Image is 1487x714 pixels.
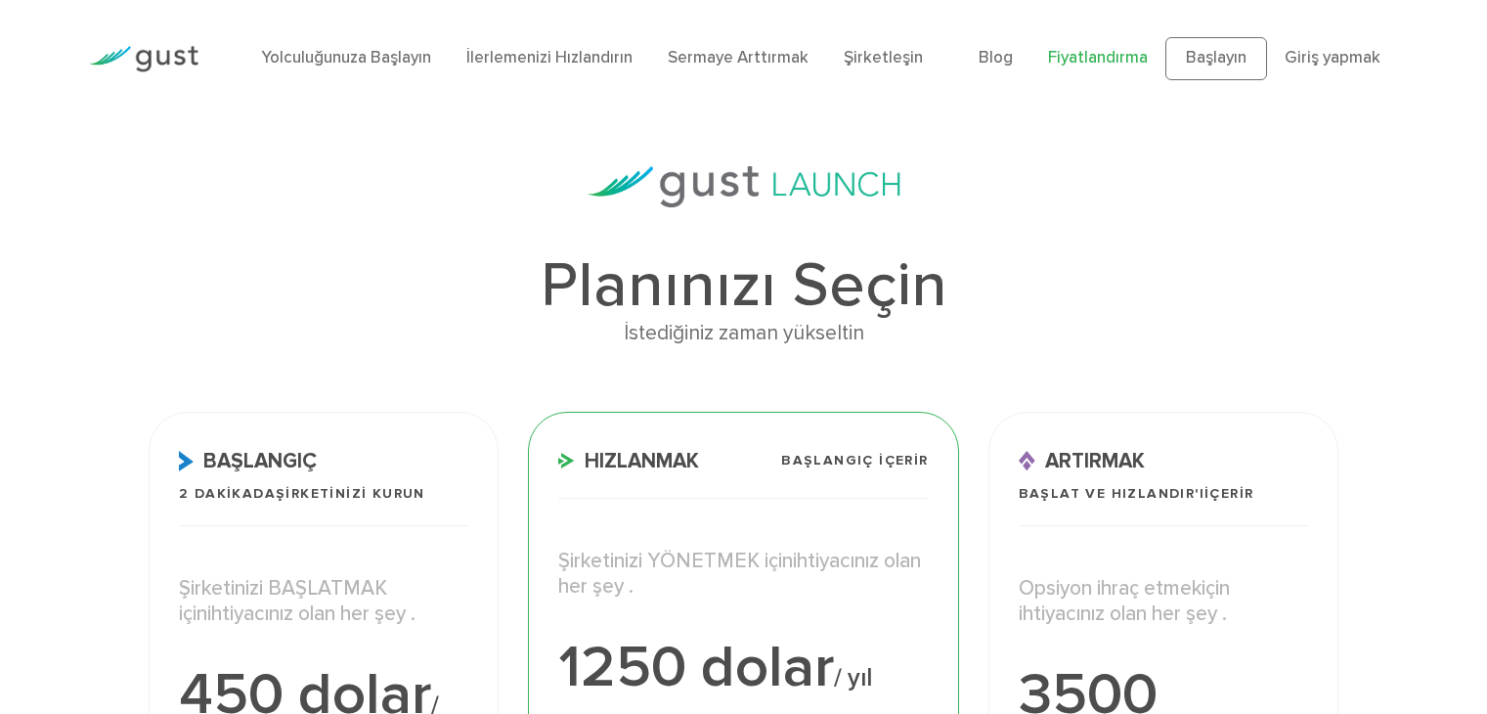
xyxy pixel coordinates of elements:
[179,576,387,626] font: Şirketinizi BAŞLATMAK için
[1019,451,1035,471] img: Yükseltme Simgesi
[203,449,317,473] font: Başlangıç
[979,48,1013,67] a: Blog
[1165,37,1267,80] a: Başlayın
[1045,449,1145,473] font: Artırmak
[588,166,900,207] img: gust-launch-logos.svg
[179,485,276,502] font: 2 Dakikada
[1285,48,1380,67] a: Giriş yapmak
[558,549,921,599] font: ihtiyacınız olan her şey .
[558,453,575,469] img: Hızlandırma Simgesi
[1019,576,1230,626] font: için ihtiyacınız olan her şey .
[558,549,793,573] font: Şirketinizi YÖNETMEK için
[558,633,834,702] font: 1250 dolar
[1019,485,1204,502] font: BAŞLAT ve HIZLANDIR'ı
[781,452,928,469] font: BAŞLANGIÇ içerir
[624,321,864,345] font: İstediğiniz zaman yükseltin
[844,48,923,67] a: Şirketleşin
[585,449,699,473] font: Hızlanmak
[207,602,415,626] font: ihtiyacınız olan her şey .
[261,48,431,67] a: Yolculuğunuza Başlayın
[668,48,809,67] a: Sermaye Arttırmak
[1204,485,1253,502] font: içerir
[1048,48,1148,67] a: Fiyatlandırma
[179,451,194,471] img: Başlat Simgesi X2
[541,248,947,323] font: Planınızı Seçin
[89,46,198,72] img: Gust Logo
[834,663,872,692] font: / yıl
[1186,48,1246,67] font: Başlayın
[276,485,425,502] font: Şirketinizi Kurun
[466,48,633,67] a: İlerlemenizi Hızlandırın
[1019,576,1202,601] font: Opsiyon ihraç etmek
